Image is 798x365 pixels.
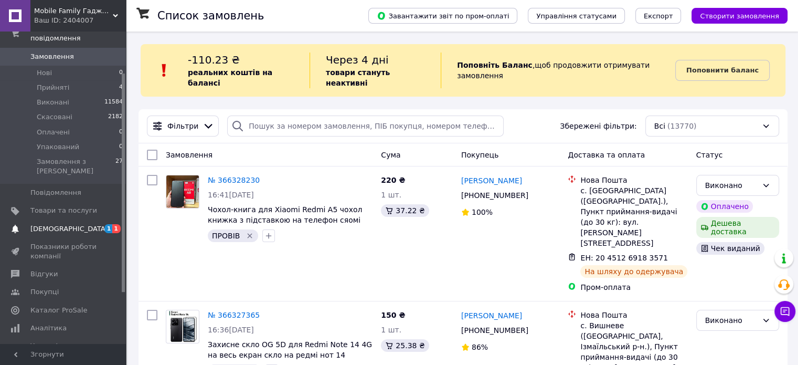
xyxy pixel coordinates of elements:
span: Управління статусами [536,12,616,20]
span: Покупець [461,151,498,159]
div: Оплачено [696,200,753,213]
a: [PERSON_NAME] [461,310,522,321]
div: Ваш ID: 2404007 [34,16,126,25]
b: товари стануть неактивні [326,68,390,87]
span: 0 [119,128,123,137]
a: Створити замовлення [681,11,788,19]
a: Поповнити баланс [675,60,770,81]
span: 220 ₴ [381,176,405,184]
span: 100% [472,208,493,216]
span: Товари та послуги [30,206,97,215]
b: Поповніть Баланс [457,61,533,69]
span: ЕН: 20 4512 6918 3571 [580,254,668,262]
div: Нова Пошта [580,175,687,185]
span: 86% [472,343,488,351]
span: 16:36[DATE] [208,326,254,334]
div: Дешева доставка [696,217,779,238]
div: 25.38 ₴ [381,339,429,352]
span: Mobile Family Гаджети живуть з нами [34,6,113,16]
span: [PHONE_NUMBER] [461,191,528,200]
span: Фільтри [167,121,198,131]
span: 1 [112,224,121,233]
span: ПРОВІВ [212,232,240,240]
span: Повідомлення [30,188,81,197]
a: Чохол-книга для Xiaomi Redmi A5 чохол книжка з підставкою на телефон сяомі редмі а5 чорна [208,205,362,235]
button: Управління статусами [528,8,625,24]
span: Експорт [644,12,673,20]
span: Управління сайтом [30,341,97,360]
button: Експорт [635,8,682,24]
span: Статус [696,151,723,159]
span: 2182 [108,112,123,122]
span: Cума [381,151,400,159]
img: :exclamation: [156,62,172,78]
a: № 366328230 [208,176,260,184]
button: Чат з покупцем [774,301,795,322]
span: 150 ₴ [381,311,405,319]
span: Через 4 дні [326,54,389,66]
span: 1 шт. [381,191,401,199]
div: Виконано [705,315,758,326]
span: Завантажити звіт по пром-оплаті [377,11,509,20]
a: Фото товару [166,310,199,343]
span: Виконані [37,98,69,107]
a: Захисне скло OG 5D для Redmi Note 14 4G на весь екран скло на редмі нот 14 [208,340,372,359]
b: реальних коштів на балансі [188,68,272,87]
div: Пром-оплата [580,282,687,293]
b: Поповнити баланс [686,66,759,74]
span: Упакований [37,142,79,152]
div: , щоб продовжити отримувати замовлення [441,53,675,88]
div: Нова Пошта [580,310,687,320]
span: 4 [119,83,123,92]
span: Скасовані [37,112,72,122]
span: Показники роботи компанії [30,242,97,261]
img: Фото товару [166,175,199,208]
span: Замовлення з [PERSON_NAME] [37,157,115,176]
span: 1 шт. [381,326,401,334]
span: Всі [654,121,665,131]
h1: Список замовлень [157,9,264,22]
svg: Видалити мітку [246,232,254,240]
span: Прийняті [37,83,69,92]
span: -110.23 ₴ [188,54,240,66]
span: 0 [119,142,123,152]
span: [PHONE_NUMBER] [461,326,528,335]
span: Відгуки [30,269,58,279]
span: Нові [37,68,52,78]
div: На шляху до одержувача [580,265,687,278]
span: Оплачені [37,128,70,137]
button: Створити замовлення [691,8,788,24]
span: Доставка та оплата [568,151,645,159]
div: с. [GEOGRAPHIC_DATA] ([GEOGRAPHIC_DATA].), Пункт приймання-видачі (до 30 кг): вул. [PERSON_NAME][... [580,185,687,248]
div: Виконано [705,180,758,191]
span: Створити замовлення [700,12,779,20]
span: Каталог ProSale [30,306,87,315]
span: Аналітика [30,324,67,333]
span: Замовлення [30,52,74,61]
img: Фото товару [168,310,197,343]
a: [PERSON_NAME] [461,175,522,186]
span: (13770) [667,122,696,130]
div: 37.22 ₴ [381,204,429,217]
input: Пошук за номером замовлення, ПІБ покупця, номером телефону, Email, номером накладної [227,116,504,137]
span: [DEMOGRAPHIC_DATA] [30,224,108,234]
span: 16:41[DATE] [208,191,254,199]
span: Замовлення та повідомлення [30,24,126,43]
span: 11584 [104,98,123,107]
span: 0 [119,68,123,78]
span: Замовлення [166,151,212,159]
div: Чек виданий [696,242,764,255]
button: Завантажити звіт по пром-оплаті [368,8,517,24]
span: Збережені фільтри: [560,121,636,131]
a: № 366327365 [208,311,260,319]
span: 1 [104,224,113,233]
span: Покупці [30,287,59,297]
span: 27 [115,157,123,176]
